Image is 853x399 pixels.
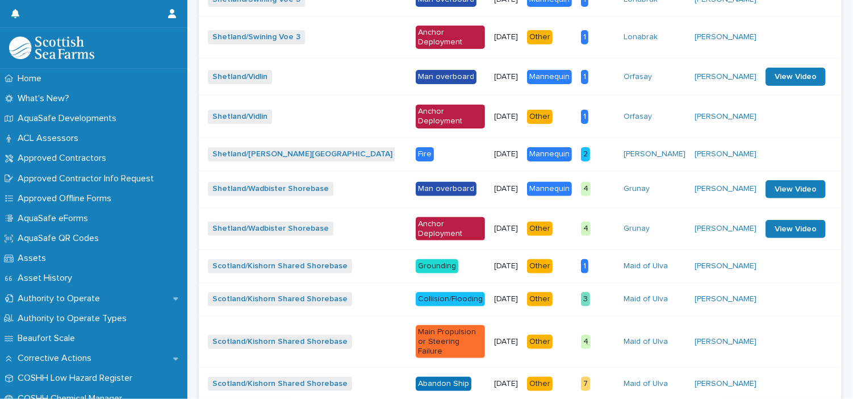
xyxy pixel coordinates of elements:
[416,70,476,84] div: Man overboard
[527,30,553,44] div: Other
[13,133,87,144] p: ACL Assessors
[9,36,94,59] img: bPIBxiqnSb2ggTQWdOVV
[199,171,844,207] tr: Shetland/Wadbister Shorebase Man overboard[DATE]Mannequin4Grunay [PERSON_NAME] View Video
[13,233,108,244] p: AquaSafe QR Codes
[13,153,115,164] p: Approved Contractors
[527,182,572,196] div: Mannequin
[624,224,650,234] a: Grunay
[13,273,81,284] p: Asset History
[199,138,844,171] tr: Shetland/[PERSON_NAME][GEOGRAPHIC_DATA] Fire[DATE]Mannequin2[PERSON_NAME] [PERSON_NAME]
[695,149,756,159] a: [PERSON_NAME]
[581,147,590,161] div: 2
[624,184,650,194] a: Grunay
[212,32,300,42] a: Shetland/Swining Voe 3
[624,261,668,271] a: Maid of Ulva
[212,224,329,234] a: Shetland/Wadbister Shorebase
[212,337,348,347] a: Scotland/Kishorn Shared Shorebase
[527,110,553,124] div: Other
[212,112,267,122] a: Shetland/Vidlin
[695,184,756,194] a: [PERSON_NAME]
[494,149,518,159] p: [DATE]
[13,113,126,124] p: AquaSafe Developments
[13,333,84,344] p: Beaufort Scale
[199,59,844,95] tr: Shetland/Vidlin Man overboard[DATE]Mannequin1Orfasay [PERSON_NAME] View Video
[494,224,518,234] p: [DATE]
[527,222,553,236] div: Other
[13,293,109,304] p: Authority to Operate
[766,68,826,86] a: View Video
[527,377,553,391] div: Other
[527,70,572,84] div: Mannequin
[416,26,485,49] div: Anchor Deployment
[416,292,485,306] div: Collision/Flooding
[624,112,652,122] a: Orfasay
[13,73,51,84] p: Home
[695,112,756,122] a: [PERSON_NAME]
[527,292,553,306] div: Other
[494,72,518,82] p: [DATE]
[13,173,163,184] p: Approved Contractor Info Request
[199,283,844,316] tr: Scotland/Kishorn Shared Shorebase Collision/Flooding[DATE]Other3Maid of Ulva [PERSON_NAME]
[494,337,518,347] p: [DATE]
[199,250,844,283] tr: Scotland/Kishorn Shared Shorebase Grounding[DATE]Other1Maid of Ulva [PERSON_NAME]
[766,220,826,238] a: View Video
[775,225,817,233] span: View Video
[212,72,267,82] a: Shetland/Vidlin
[416,325,485,358] div: Main Propulsion or Steering Failure
[624,149,685,159] a: [PERSON_NAME]
[581,30,588,44] div: 1
[581,182,591,196] div: 4
[13,373,141,384] p: COSHH Low Hazard Register
[581,259,588,273] div: 1
[695,32,756,42] a: [PERSON_NAME]
[624,379,668,389] a: Maid of Ulva
[212,379,348,389] a: Scotland/Kishorn Shared Shorebase
[13,313,136,324] p: Authority to Operate Types
[416,259,458,273] div: Grounding
[766,180,826,198] a: View Video
[199,207,844,250] tr: Shetland/Wadbister Shorebase Anchor Deployment[DATE]Other4Grunay [PERSON_NAME] View Video
[416,105,485,128] div: Anchor Deployment
[527,259,553,273] div: Other
[581,335,591,349] div: 4
[695,294,756,304] a: [PERSON_NAME]
[416,377,471,391] div: Abandon Ship
[775,73,817,81] span: View Video
[212,184,329,194] a: Shetland/Wadbister Shorebase
[494,294,518,304] p: [DATE]
[695,261,756,271] a: [PERSON_NAME]
[581,70,588,84] div: 1
[13,353,101,364] p: Corrective Actions
[624,294,668,304] a: Maid of Ulva
[695,379,756,389] a: [PERSON_NAME]
[624,32,658,42] a: Lonabrak
[13,253,55,264] p: Assets
[624,72,652,82] a: Orfasay
[494,184,518,194] p: [DATE]
[13,193,120,204] p: Approved Offline Forms
[581,222,591,236] div: 4
[199,315,844,367] tr: Scotland/Kishorn Shared Shorebase Main Propulsion or Steering Failure[DATE]Other4Maid of Ulva [PE...
[494,32,518,42] p: [DATE]
[416,182,476,196] div: Man overboard
[199,16,844,59] tr: Shetland/Swining Voe 3 Anchor Deployment[DATE]Other1Lonabrak [PERSON_NAME]
[494,261,518,271] p: [DATE]
[199,95,844,138] tr: Shetland/Vidlin Anchor Deployment[DATE]Other1Orfasay [PERSON_NAME]
[581,377,590,391] div: 7
[775,185,817,193] span: View Video
[416,147,434,161] div: Fire
[13,93,78,104] p: What's New?
[527,335,553,349] div: Other
[695,337,756,347] a: [PERSON_NAME]
[494,112,518,122] p: [DATE]
[695,224,756,234] a: [PERSON_NAME]
[695,72,756,82] a: [PERSON_NAME]
[212,149,392,159] a: Shetland/[PERSON_NAME][GEOGRAPHIC_DATA]
[624,337,668,347] a: Maid of Ulva
[581,110,588,124] div: 1
[212,294,348,304] a: Scotland/Kishorn Shared Shorebase
[494,379,518,389] p: [DATE]
[13,213,97,224] p: AquaSafe eForms
[212,261,348,271] a: Scotland/Kishorn Shared Shorebase
[527,147,572,161] div: Mannequin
